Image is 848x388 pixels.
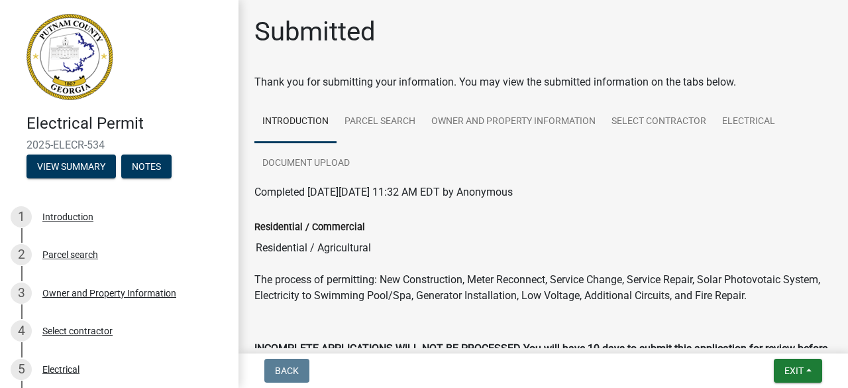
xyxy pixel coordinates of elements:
[42,365,79,374] div: Electrical
[604,101,714,143] a: Select contractor
[423,101,604,143] a: Owner and Property Information
[42,289,176,298] div: Owner and Property Information
[42,212,93,222] div: Introduction
[11,206,32,227] div: 1
[275,365,299,376] span: Back
[774,359,822,383] button: Exit
[11,283,32,304] div: 3
[121,155,172,178] button: Notes
[714,101,783,143] a: Electrical
[26,114,228,133] h4: Electrical Permit
[26,14,113,100] img: Putnam County, Georgia
[254,143,358,185] a: Document Upload
[11,320,32,342] div: 4
[42,250,98,259] div: Parcel search
[254,342,521,355] strong: INCOMPLETE APPLICATIONS WILL NOT BE PROCESSED
[11,359,32,380] div: 5
[26,162,116,172] wm-modal-confirm: Summary
[337,101,423,143] a: Parcel search
[784,365,804,376] span: Exit
[254,223,365,232] label: Residential / Commercial
[254,272,832,304] p: The process of permitting: New Construction, Meter Reconnect, Service Change, Service Repair, Sol...
[254,74,832,90] div: Thank you for submitting your information. You may view the submitted information on the tabs below.
[26,155,116,178] button: View Summary
[11,244,32,265] div: 2
[121,162,172,172] wm-modal-confirm: Notes
[42,326,113,336] div: Select contractor
[26,139,212,151] span: 2025-ELECR-534
[254,101,337,143] a: Introduction
[264,359,309,383] button: Back
[254,16,376,48] h1: Submitted
[254,186,513,198] span: Completed [DATE][DATE] 11:32 AM EDT by Anonymous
